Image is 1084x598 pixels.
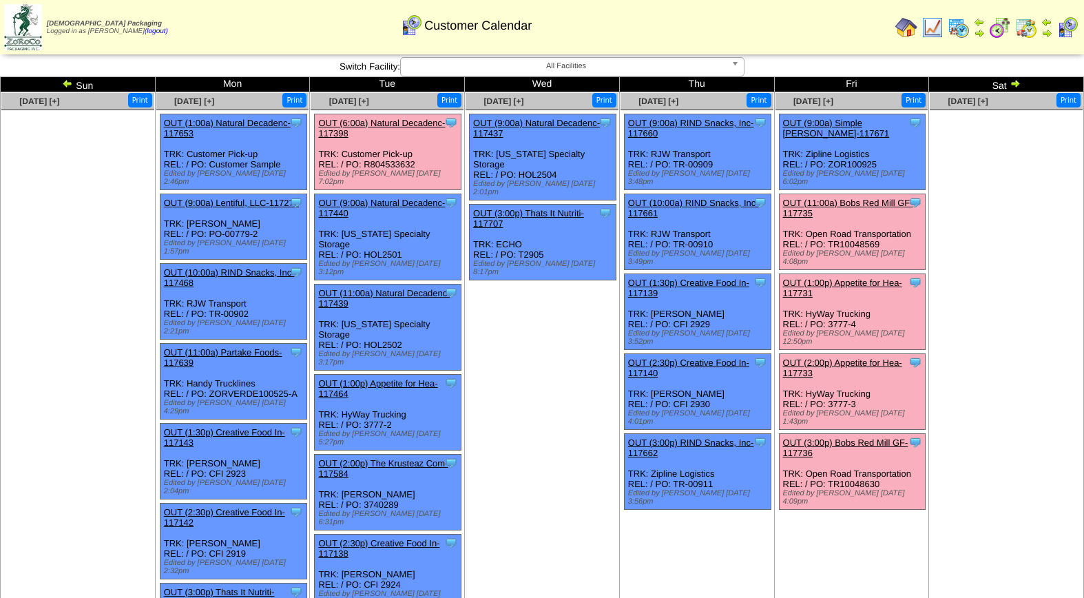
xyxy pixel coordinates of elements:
[160,264,306,340] div: TRK: RJW Transport REL: / PO: TR-00902
[164,559,306,575] div: Edited by [PERSON_NAME] [DATE] 2:32pm
[164,427,285,448] a: OUT (1:30p) Creative Food In-117143
[747,93,771,107] button: Print
[289,265,303,279] img: Tooltip
[1041,17,1052,28] img: arrowleft.gif
[315,194,461,280] div: TRK: [US_STATE] Specialty Storage REL: / PO: HOL2501
[473,118,600,138] a: OUT (9:00a) Natural Decadenc-117437
[598,116,612,130] img: Tooltip
[318,538,439,559] a: OUT (2:30p) Creative Food In-117138
[779,114,926,190] div: TRK: Zipline Logistics REL: / PO: ZOR100925
[779,434,926,510] div: TRK: Open Road Transportation REL: / PO: TR10048630
[62,78,73,89] img: arrowleft.gif
[783,409,926,426] div: Edited by [PERSON_NAME] [DATE] 1:43pm
[318,458,448,479] a: OUT (2:00p) The Krusteaz Com-117584
[145,28,168,35] a: (logout)
[753,196,767,209] img: Tooltip
[164,198,299,208] a: OUT (9:00a) Lentiful, LLC-117276
[908,276,922,289] img: Tooltip
[783,489,926,506] div: Edited by [PERSON_NAME] [DATE] 4:09pm
[483,96,523,106] a: [DATE] [+]
[628,249,771,266] div: Edited by [PERSON_NAME] [DATE] 3:49pm
[289,345,303,359] img: Tooltip
[921,17,944,39] img: line_graph.gif
[783,249,926,266] div: Edited by [PERSON_NAME] [DATE] 4:08pm
[47,20,162,28] span: [DEMOGRAPHIC_DATA] Packaging
[160,114,306,190] div: TRK: Customer Pick-up REL: / PO: Customer Sample
[4,4,42,50] img: zoroco-logo-small.webp
[444,196,458,209] img: Tooltip
[895,17,917,39] img: home.gif
[783,169,926,186] div: Edited by [PERSON_NAME] [DATE] 6:02pm
[1010,78,1021,89] img: arrowright.gif
[473,260,616,276] div: Edited by [PERSON_NAME] [DATE] 8:17pm
[289,425,303,439] img: Tooltip
[164,347,282,368] a: OUT (11:00a) Partake Foods-117639
[783,198,913,218] a: OUT (11:00a) Bobs Red Mill GF-117735
[437,93,461,107] button: Print
[908,196,922,209] img: Tooltip
[155,77,310,92] td: Mon
[164,507,285,528] a: OUT (2:30p) Creative Food In-117142
[318,288,450,309] a: OUT (11:00a) Natural Decadenc-117439
[989,17,1011,39] img: calendarblend.gif
[948,96,988,106] a: [DATE] [+]
[779,354,926,430] div: TRK: HyWay Trucking REL: / PO: 3777-3
[19,96,59,106] a: [DATE] [+]
[779,274,926,350] div: TRK: HyWay Trucking REL: / PO: 3777-4
[1056,93,1081,107] button: Print
[282,93,306,107] button: Print
[624,354,771,430] div: TRK: [PERSON_NAME] REL: / PO: CFI 2930
[624,274,771,350] div: TRK: [PERSON_NAME] REL: / PO: CFI 2929
[444,376,458,390] img: Tooltip
[592,93,616,107] button: Print
[160,424,306,499] div: TRK: [PERSON_NAME] REL: / PO: CFI 2923
[289,116,303,130] img: Tooltip
[406,58,726,74] span: All Facilities
[174,96,214,106] a: [DATE] [+]
[929,77,1084,92] td: Sat
[329,96,369,106] span: [DATE] [+]
[628,169,771,186] div: Edited by [PERSON_NAME] [DATE] 3:48pm
[473,180,616,196] div: Edited by [PERSON_NAME] [DATE] 2:01pm
[628,437,754,458] a: OUT (3:00p) RIND Snacks, Inc-117662
[908,355,922,369] img: Tooltip
[779,194,926,270] div: TRK: Open Road Transportation REL: / PO: TR10048569
[624,194,771,270] div: TRK: RJW Transport REL: / PO: TR-00910
[1041,28,1052,39] img: arrowright.gif
[465,77,620,92] td: Wed
[128,93,152,107] button: Print
[753,355,767,369] img: Tooltip
[974,28,985,39] img: arrowright.gif
[1,77,156,92] td: Sun
[444,456,458,470] img: Tooltip
[473,208,584,229] a: OUT (3:00p) Thats It Nutriti-117707
[470,114,616,200] div: TRK: [US_STATE] Specialty Storage REL: / PO: HOL2504
[1056,17,1078,39] img: calendarcustomer.gif
[164,169,306,186] div: Edited by [PERSON_NAME] [DATE] 2:46pm
[318,430,461,446] div: Edited by [PERSON_NAME] [DATE] 5:27pm
[638,96,678,106] a: [DATE] [+]
[289,505,303,519] img: Tooltip
[793,96,833,106] a: [DATE] [+]
[1015,17,1037,39] img: calendarinout.gif
[315,455,461,530] div: TRK: [PERSON_NAME] REL: / PO: 3740289
[628,278,749,298] a: OUT (1:30p) Creative Food In-117139
[783,358,902,378] a: OUT (2:00p) Appetite for Hea-117733
[310,77,465,92] td: Tue
[901,93,926,107] button: Print
[160,504,306,579] div: TRK: [PERSON_NAME] REL: / PO: CFI 2919
[315,375,461,451] div: TRK: HyWay Trucking REL: / PO: 3777-2
[315,285,461,371] div: TRK: [US_STATE] Specialty Storage REL: / PO: HOL2502
[164,479,306,495] div: Edited by [PERSON_NAME] [DATE] 2:04pm
[948,17,970,39] img: calendarprod.gif
[619,77,774,92] td: Thu
[598,206,612,220] img: Tooltip
[289,196,303,209] img: Tooltip
[160,344,306,420] div: TRK: Handy Trucklines REL: / PO: ZORVERDE100525-A
[164,319,306,336] div: Edited by [PERSON_NAME] [DATE] 2:21pm
[318,350,461,367] div: Edited by [PERSON_NAME] [DATE] 3:17pm
[164,239,306,256] div: Edited by [PERSON_NAME] [DATE] 1:57pm
[318,510,461,526] div: Edited by [PERSON_NAME] [DATE] 6:31pm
